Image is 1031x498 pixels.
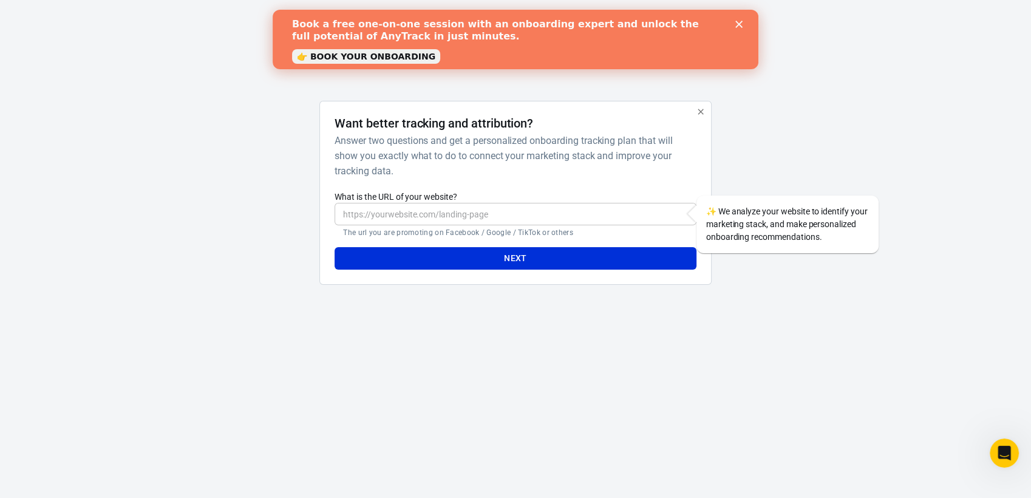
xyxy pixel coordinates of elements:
h6: Answer two questions and get a personalized onboarding tracking plan that will show you exactly w... [335,133,691,179]
button: Next [335,247,696,270]
h4: Want better tracking and attribution? [335,116,533,131]
p: The url you are promoting on Facebook / Google / TikTok or others [343,228,687,237]
span: sparkles [706,206,716,216]
input: https://yourwebsite.com/landing-page [335,203,696,225]
iframe: Intercom live chat banner [273,10,758,69]
div: We analyze your website to identify your marketing stack, and make personalized onboarding recomm... [696,196,879,253]
div: Close [463,11,475,18]
label: What is the URL of your website? [335,191,696,203]
iframe: Intercom live chat [990,438,1019,468]
div: AnyTrack [212,21,819,43]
